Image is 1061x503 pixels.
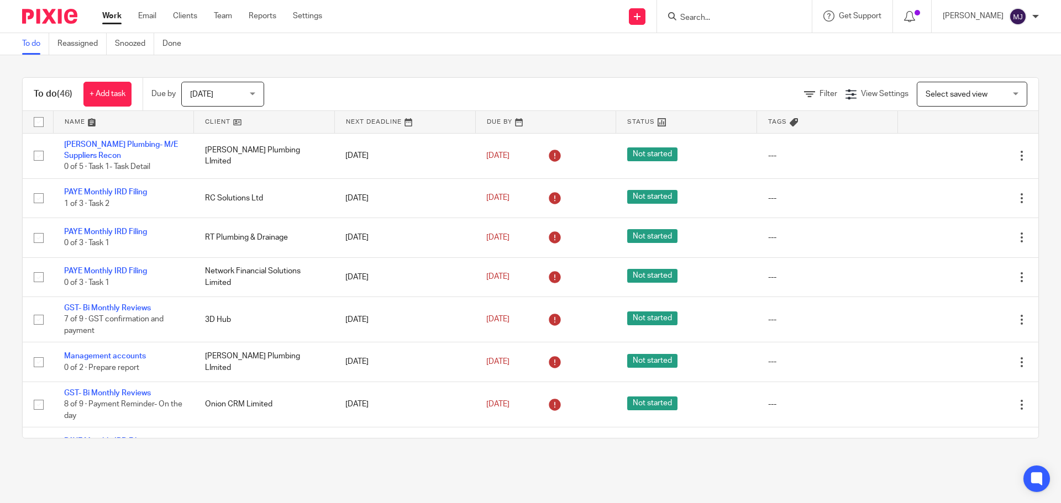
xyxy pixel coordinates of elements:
[334,296,475,342] td: [DATE]
[194,178,335,218] td: RC Solutions Ltd
[138,10,156,22] a: Email
[64,239,109,247] span: 0 of 3 · Task 1
[194,218,335,257] td: RT Plumbing & Drainage
[64,200,109,208] span: 1 of 3 · Task 2
[486,273,510,281] span: [DATE]
[214,10,232,22] a: Team
[64,267,147,275] a: PAYE Monthly IRD Filing
[190,91,213,98] span: [DATE]
[943,10,1004,22] p: [PERSON_NAME]
[64,352,146,360] a: Management accounts
[64,304,151,312] a: GST- Bi Monthly Reviews
[64,228,147,236] a: PAYE Monthly IRD Filing
[627,147,677,161] span: Not started
[768,272,887,283] div: ---
[64,279,109,287] span: 0 of 3 · Task 1
[64,163,150,171] span: 0 of 5 · Task 1- Task Detail
[194,427,335,467] td: 3D Hub
[679,13,779,23] input: Search
[173,10,197,22] a: Clients
[249,10,276,22] a: Reports
[768,356,887,367] div: ---
[486,152,510,160] span: [DATE]
[64,141,178,160] a: [PERSON_NAME] Plumbing- M/E Suppliers Recon
[627,229,677,243] span: Not started
[115,33,154,55] a: Snoozed
[861,90,908,98] span: View Settings
[57,33,107,55] a: Reassigned
[768,119,787,125] span: Tags
[151,88,176,99] p: Due by
[102,10,122,22] a: Work
[64,364,139,372] span: 0 of 2 · Prepare report
[486,358,510,366] span: [DATE]
[768,193,887,204] div: ---
[194,342,335,382] td: [PERSON_NAME] Plumbing LImited
[627,269,677,283] span: Not started
[926,91,988,98] span: Select saved view
[194,133,335,178] td: [PERSON_NAME] Plumbing LImited
[64,316,164,335] span: 7 of 9 · GST confirmation and payment
[627,311,677,325] span: Not started
[162,33,190,55] a: Done
[768,150,887,161] div: ---
[768,314,887,325] div: ---
[839,12,881,20] span: Get Support
[627,190,677,204] span: Not started
[486,194,510,202] span: [DATE]
[334,133,475,178] td: [DATE]
[22,9,77,24] img: Pixie
[486,400,510,408] span: [DATE]
[64,389,151,397] a: GST- Bi Monthly Reviews
[194,257,335,296] td: Network Financial Solutions Limited
[768,232,887,243] div: ---
[194,296,335,342] td: 3D Hub
[293,10,322,22] a: Settings
[64,188,147,196] a: PAYE Monthly IRD Filing
[83,82,132,107] a: + Add task
[820,90,837,98] span: Filter
[64,437,147,445] a: PAYE Monthly IRD Filing
[64,400,182,420] span: 8 of 9 · Payment Reminder- On the day
[34,88,72,100] h1: To do
[486,316,510,324] span: [DATE]
[334,427,475,467] td: [DATE]
[1009,8,1027,25] img: svg%3E
[334,342,475,382] td: [DATE]
[627,354,677,368] span: Not started
[334,257,475,296] td: [DATE]
[334,382,475,427] td: [DATE]
[57,89,72,98] span: (46)
[334,218,475,257] td: [DATE]
[334,178,475,218] td: [DATE]
[22,33,49,55] a: To do
[768,399,887,410] div: ---
[194,382,335,427] td: Onion CRM Limited
[627,396,677,410] span: Not started
[486,234,510,241] span: [DATE]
